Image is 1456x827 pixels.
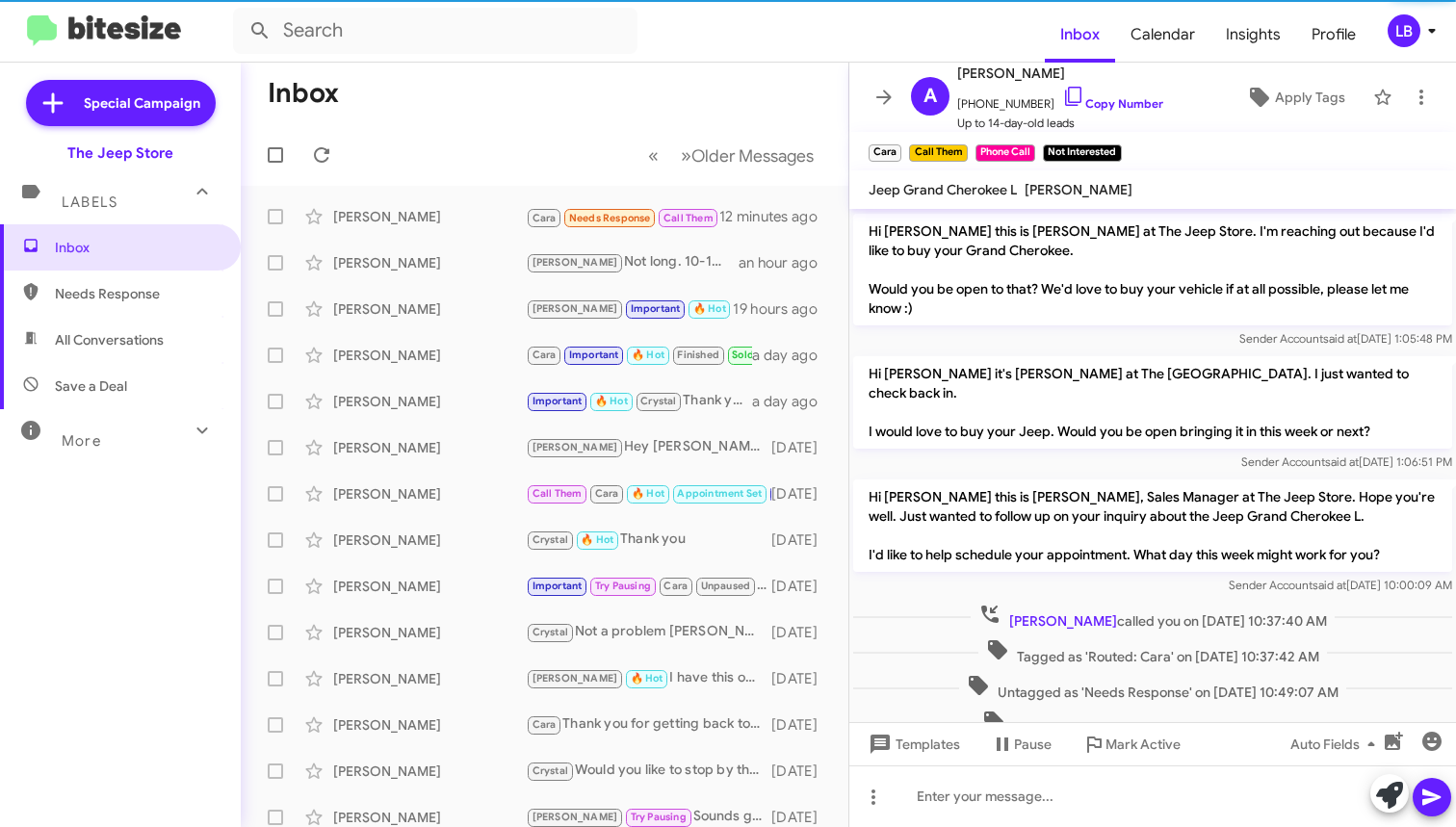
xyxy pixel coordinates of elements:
span: [PERSON_NAME] [533,256,618,269]
div: Hey [PERSON_NAME], This is [PERSON_NAME] lefthand sales manager at the jeep store. Hope you are w... [526,575,771,597]
span: All Conversations [55,330,164,349]
span: Labels [62,194,117,211]
a: Calendar [1115,7,1210,63]
span: Call Them [663,212,714,224]
div: [PERSON_NAME] [333,346,526,365]
span: Untagged as 'Needs Response' on [DATE] 10:49:07 AM [959,674,1346,702]
span: Mark Active [1105,727,1181,762]
div: I have this one. It would have retail bonus cash for $2,250. Out price would be $44,480. LINK TO ... [526,667,771,689]
div: [PERSON_NAME] [333,299,526,319]
span: Try Pausing [631,811,687,823]
span: said at [1323,331,1357,346]
span: More [62,432,101,450]
button: Previous [637,136,670,175]
span: Apply Tags [1275,80,1345,115]
span: Cara [533,718,557,731]
nav: Page navigation example [637,136,825,175]
small: Cara [869,144,901,162]
a: Profile [1296,7,1371,63]
span: [PERSON_NAME] [533,672,618,685]
span: Call Them [533,487,583,500]
a: Insights [1210,7,1296,63]
div: [DATE] [771,530,833,550]
span: Sold [732,349,754,361]
div: Thank you for the update [PERSON_NAME] I really appreciate that. hope he feels better and when yo... [526,390,752,412]
span: 🔥 Hot [632,349,664,361]
button: Templates [849,727,975,762]
div: Thank you for getting back to me. Anything I can do to help move forward with a purchase? [526,713,771,736]
div: [DATE] [771,484,833,504]
div: Not a problem [PERSON_NAME] thank you for the update. Always happy to help! [526,621,771,643]
div: Hey [PERSON_NAME], just took a look in the system and based on the vin with the history and the c... [526,436,771,458]
input: Search [233,8,637,54]
span: said at [1313,578,1346,592]
div: [PERSON_NAME] [333,438,526,457]
span: [PHONE_NUMBER] [957,85,1163,114]
span: Cara [663,580,688,592]
div: Inbound Call [526,204,719,228]
div: 👍 [526,344,752,366]
div: [DATE] [771,715,833,735]
button: Pause [975,727,1067,762]
span: [PERSON_NAME] [1009,612,1117,630]
div: an hour ago [739,253,833,272]
div: [PERSON_NAME] [333,808,526,827]
span: Cara [595,487,619,500]
span: Important [533,580,583,592]
span: Save a Deal [55,376,127,396]
span: [PERSON_NAME] [957,62,1163,85]
span: 🔥 Hot [632,487,664,500]
div: [PERSON_NAME] [333,762,526,781]
span: Older Messages [691,145,814,167]
p: Hi [PERSON_NAME] this is [PERSON_NAME] at The Jeep Store. I'm reaching out because I'd like to bu... [853,214,1452,325]
span: [PERSON_NAME] [533,811,618,823]
span: Important [533,395,583,407]
span: Tagged as 'Routed: Cara' on [DATE] 10:37:42 AM [978,638,1327,666]
span: said at [1325,454,1359,469]
span: Pause [1014,727,1052,762]
div: [DATE] [771,762,833,781]
span: 🔥 Hot [581,533,613,546]
a: Copy Number [1062,96,1163,111]
div: a day ago [752,392,833,411]
h1: Inbox [268,78,339,109]
div: [PERSON_NAME] [333,392,526,411]
span: Special Campaign [84,93,200,113]
small: Not Interested [1043,144,1121,162]
span: Jeep Grand Cherokee L [869,181,1017,198]
span: Appointment Set [677,487,762,500]
span: Up to 14-day-old leads [957,114,1163,133]
div: 19 hours ago [733,299,833,319]
div: [DATE] [771,669,833,688]
span: Cara [533,349,557,361]
div: Would you like to stop by this weekend to check it out [PERSON_NAME]? [526,760,771,782]
p: Hi [PERSON_NAME] it's [PERSON_NAME] at The [GEOGRAPHIC_DATA]. I just wanted to check back in. I w... [853,356,1452,449]
span: Crystal [533,764,568,777]
span: Sender Account [DATE] 1:06:51 PM [1241,454,1452,469]
div: [DATE] [771,623,833,642]
span: Tagged as 'Not Interested' on [DATE] 10:50:03 AM [975,710,1332,737]
div: [DATE] [771,808,833,827]
span: 🔥 Hot [631,672,663,685]
span: Sender Account [DATE] 1:05:48 PM [1239,331,1452,346]
div: [PERSON_NAME] [333,484,526,504]
span: Finished [677,349,719,361]
button: Apply Tags [1226,80,1364,115]
div: 👍 [526,482,771,504]
span: « [648,143,659,168]
small: Call Them [909,144,967,162]
p: Hi [PERSON_NAME] this is [PERSON_NAME], Sales Manager at The Jeep Store. Hope you're well. Just w... [853,479,1452,572]
span: Crystal [640,395,676,407]
span: 🔥 Hot [693,302,726,315]
span: [PERSON_NAME] [1025,181,1132,198]
div: Not long. 10-15 minutes depending on how busy the showroom is at the time. [526,251,739,273]
span: Crystal [533,626,568,638]
div: The Jeep Store [67,143,173,163]
div: [DATE] [771,577,833,596]
div: [PERSON_NAME] [333,530,526,550]
div: [PERSON_NAME] [333,623,526,642]
span: Important [631,302,681,315]
a: Special Campaign [26,80,216,126]
button: Mark Active [1067,727,1196,762]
